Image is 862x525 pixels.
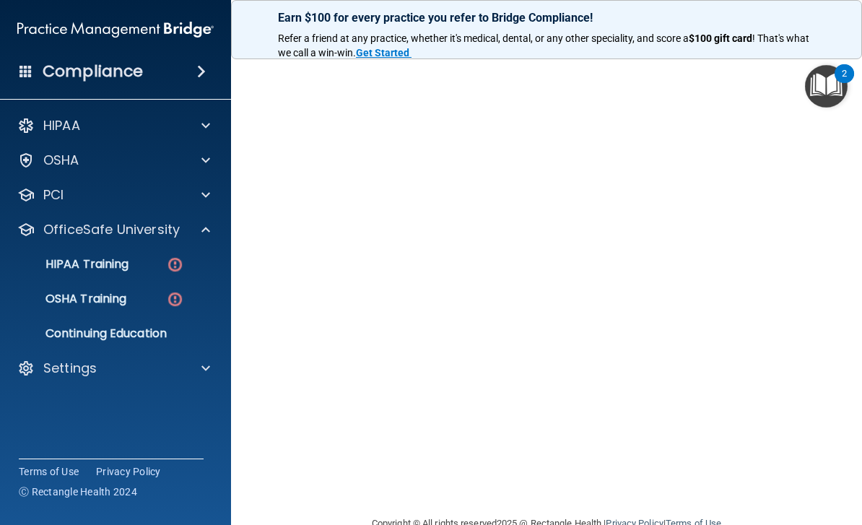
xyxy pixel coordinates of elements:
[17,117,210,134] a: HIPAA
[271,25,822,495] iframe: hipaa-training
[19,485,137,499] span: Ⓒ Rectangle Health 2024
[166,290,184,308] img: danger-circle.6113f641.png
[278,11,815,25] p: Earn $100 for every practice you refer to Bridge Compliance!
[278,32,689,44] span: Refer a friend at any practice, whether it's medical, dental, or any other speciality, and score a
[17,221,210,238] a: OfficeSafe University
[43,186,64,204] p: PCI
[356,47,412,58] a: Get Started
[166,256,184,274] img: danger-circle.6113f641.png
[9,326,206,341] p: Continuing Education
[17,15,214,44] img: PMB logo
[17,360,210,377] a: Settings
[96,464,161,479] a: Privacy Policy
[43,61,143,82] h4: Compliance
[689,32,752,44] strong: $100 gift card
[278,32,811,58] span: ! That's what we call a win-win.
[43,117,80,134] p: HIPAA
[9,292,126,306] p: OSHA Training
[43,152,79,169] p: OSHA
[17,186,210,204] a: PCI
[356,47,409,58] strong: Get Started
[9,257,129,272] p: HIPAA Training
[43,221,180,238] p: OfficeSafe University
[43,360,97,377] p: Settings
[17,152,210,169] a: OSHA
[842,74,847,92] div: 2
[19,464,79,479] a: Terms of Use
[805,65,848,108] button: Open Resource Center, 2 new notifications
